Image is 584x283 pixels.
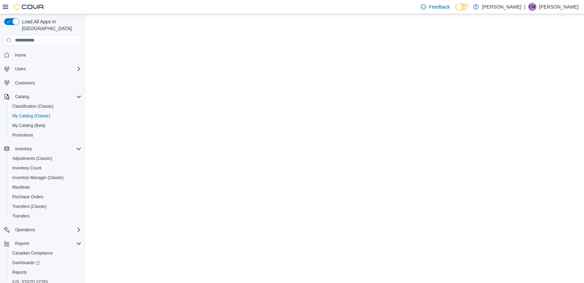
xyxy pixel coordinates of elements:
button: Reports [1,239,84,248]
a: Purchase Orders [10,193,46,201]
a: Transfers [10,212,32,220]
span: Transfers (Classic) [12,204,47,209]
span: Home [12,50,81,59]
button: Transfers [7,211,84,221]
span: My Catalog (Classic) [12,113,50,119]
a: Classification (Classic) [10,102,56,110]
span: Promotions [12,132,33,138]
button: Catalog [12,93,32,101]
span: Home [15,52,26,58]
button: Inventory Manager (Classic) [7,173,84,182]
p: [PERSON_NAME] [482,3,521,11]
span: Promotions [10,131,81,139]
span: Load All Apps in [GEOGRAPHIC_DATA] [19,18,81,32]
button: Customers [1,78,84,88]
span: Dashboards [10,259,81,267]
a: My Catalog (Classic) [10,112,53,120]
button: My Catalog (Beta) [7,121,84,130]
button: Reports [12,239,32,248]
button: Classification (Classic) [7,102,84,111]
a: Promotions [10,131,36,139]
span: Inventory [15,146,32,152]
p: [PERSON_NAME] [539,3,579,11]
span: Dashboards [12,260,40,266]
a: Inventory Manager (Classic) [10,174,66,182]
span: Classification (Classic) [12,104,54,109]
button: Purchase Orders [7,192,84,202]
span: CW [529,3,536,11]
span: Customers [15,80,35,86]
span: Inventory Manager (Classic) [12,175,64,180]
span: Manifests [10,183,81,191]
a: Manifests [10,183,33,191]
span: Manifests [12,185,30,190]
span: Users [15,66,26,72]
a: Dashboards [7,258,84,268]
button: Inventory Count [7,163,84,173]
button: My Catalog (Classic) [7,111,84,121]
span: Canadian Compliance [12,250,53,256]
a: Canadian Compliance [10,249,55,257]
button: Inventory [1,144,84,154]
span: Adjustments (Classic) [10,154,81,163]
span: Operations [15,227,35,233]
button: Users [12,65,28,73]
button: Catalog [1,92,84,102]
span: Reports [12,239,81,248]
button: Users [1,64,84,74]
span: Reports [12,270,27,275]
button: Operations [1,225,84,235]
button: Home [1,50,84,60]
span: Catalog [12,93,81,101]
button: Promotions [7,130,84,140]
p: | [524,3,525,11]
span: Customers [12,79,81,87]
span: Transfers [10,212,81,220]
span: Adjustments (Classic) [12,156,52,161]
span: Inventory Count [12,165,41,171]
span: Operations [12,226,81,234]
span: Inventory Manager (Classic) [10,174,81,182]
span: My Catalog (Classic) [10,112,81,120]
span: Catalog [15,94,29,99]
span: My Catalog (Beta) [12,123,46,128]
img: Cova [14,3,45,10]
span: Inventory [12,145,81,153]
a: Adjustments (Classic) [10,154,55,163]
div: Carmen Woytas [528,3,536,11]
span: Reports [10,268,81,276]
span: My Catalog (Beta) [10,121,81,130]
button: Reports [7,268,84,277]
span: Purchase Orders [10,193,81,201]
span: Transfers [12,213,29,219]
span: Canadian Compliance [10,249,81,257]
button: Operations [12,226,38,234]
button: Adjustments (Classic) [7,154,84,163]
span: Classification (Classic) [10,102,81,110]
span: Feedback [429,3,450,10]
button: Manifests [7,182,84,192]
a: Home [12,51,29,59]
a: Dashboards [10,259,42,267]
span: Purchase Orders [12,194,43,200]
a: Inventory Count [10,164,44,172]
span: Inventory Count [10,164,81,172]
a: Transfers (Classic) [10,202,49,211]
span: Reports [15,241,29,246]
button: Transfers (Classic) [7,202,84,211]
button: Inventory [12,145,35,153]
a: My Catalog (Beta) [10,121,48,130]
button: Canadian Compliance [7,248,84,258]
input: Dark Mode [455,3,470,11]
span: Transfers (Classic) [10,202,81,211]
span: Users [12,65,81,73]
a: Customers [12,79,38,87]
a: Reports [10,268,29,276]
